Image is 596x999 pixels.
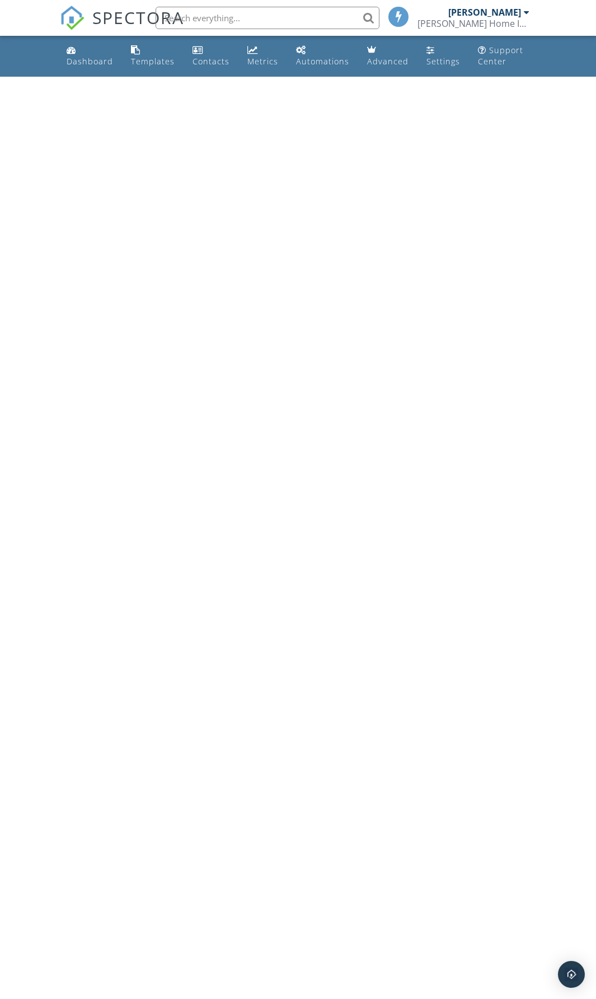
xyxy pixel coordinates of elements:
div: Templates [131,56,175,67]
a: Metrics [243,40,283,72]
div: Settings [426,56,460,67]
div: Automations [296,56,349,67]
div: Contacts [193,56,229,67]
a: Dashboard [62,40,118,72]
div: Open Intercom Messenger [558,961,585,988]
div: [PERSON_NAME] [448,7,521,18]
div: Frisbie Home Inspection [417,18,529,29]
span: SPECTORA [92,6,184,29]
a: Advanced [363,40,413,72]
a: Support Center [473,40,534,72]
a: Contacts [188,40,234,72]
img: The Best Home Inspection Software - Spectora [60,6,85,30]
div: Support Center [478,45,523,67]
a: SPECTORA [60,15,184,39]
input: Search everything... [156,7,379,29]
div: Advanced [367,56,409,67]
a: Settings [422,40,464,72]
a: Templates [126,40,179,72]
a: Automations (Basic) [292,40,354,72]
div: Dashboard [67,56,113,67]
div: Metrics [247,56,278,67]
